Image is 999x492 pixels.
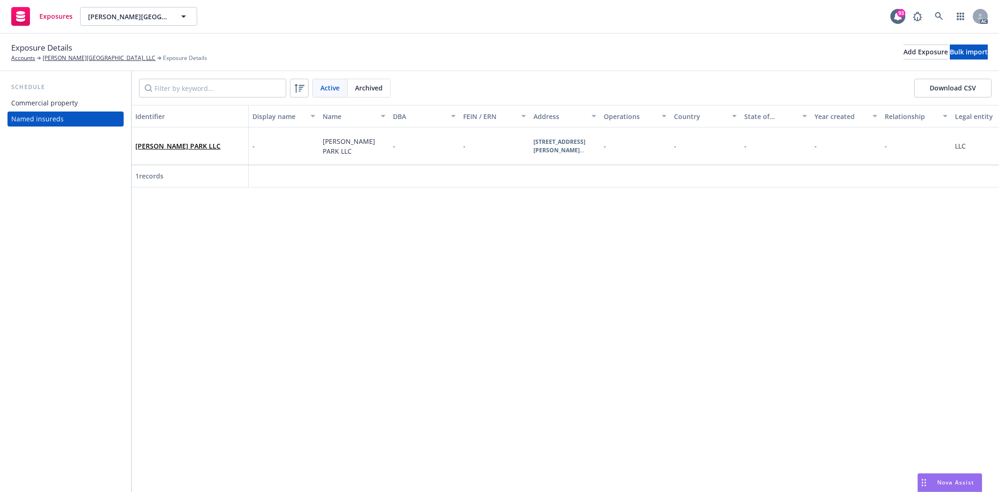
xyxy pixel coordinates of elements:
div: Named insureds [11,112,64,127]
div: Display name [252,112,305,121]
span: Archived [355,83,383,93]
button: Country [670,105,740,127]
a: Exposures [7,3,76,30]
span: - [463,142,466,150]
a: Report a Bug [908,7,927,26]
span: - [674,142,676,150]
button: DBA [389,105,459,127]
span: Exposure Details [11,42,72,54]
button: FEIN / ERN [459,105,530,127]
span: LLC [955,142,966,150]
button: Download CSV [914,79,992,97]
div: Relationship [885,112,937,121]
div: Year created [814,112,867,121]
span: [PERSON_NAME] PARK LLC [135,141,221,151]
span: - [393,142,395,150]
button: Operations [600,105,670,127]
span: Nova Assist [937,478,974,486]
a: Commercial property [7,96,124,111]
span: Exposures [39,13,73,20]
a: Search [930,7,948,26]
button: State of incorporation or jurisdiction [740,105,811,127]
span: - [885,142,887,150]
button: Identifier [132,105,249,127]
input: Filter by keyword... [139,79,286,97]
button: Add Exposure [903,45,948,60]
span: [PERSON_NAME][GEOGRAPHIC_DATA], LLC [88,12,169,22]
div: State of incorporation or jurisdiction [744,112,797,121]
button: Address [530,105,600,127]
span: - [604,142,606,150]
button: Bulk import [950,45,988,60]
div: Schedule [7,82,124,92]
button: Relationship [881,105,951,127]
div: Identifier [135,112,244,121]
div: Country [674,112,726,121]
button: Name [319,105,389,127]
span: [PERSON_NAME] PARK LLC [323,137,377,156]
div: FEIN / ERN [463,112,516,121]
a: Accounts [11,54,35,62]
b: [STREET_ADDRESS][PERSON_NAME] [533,138,585,154]
a: [PERSON_NAME] PARK LLC [135,142,221,150]
span: Active [320,83,340,93]
div: Address [533,112,586,121]
span: - [252,141,255,151]
button: [PERSON_NAME][GEOGRAPHIC_DATA], LLC [80,7,197,26]
div: Operations [604,112,656,121]
div: Name [323,112,375,121]
div: Commercial property [11,96,78,111]
span: Exposure Details [163,54,207,62]
span: 1 records [135,171,163,180]
button: Nova Assist [918,473,982,492]
span: - [744,142,747,150]
button: Year created [811,105,881,127]
div: 93 [897,9,905,17]
span: - [814,142,817,150]
a: Named insureds [7,112,124,127]
a: [PERSON_NAME][GEOGRAPHIC_DATA], LLC [43,54,155,62]
button: Display name [249,105,319,127]
div: DBA [393,112,445,121]
div: Drag to move [918,474,930,492]
a: Switch app [951,7,970,26]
